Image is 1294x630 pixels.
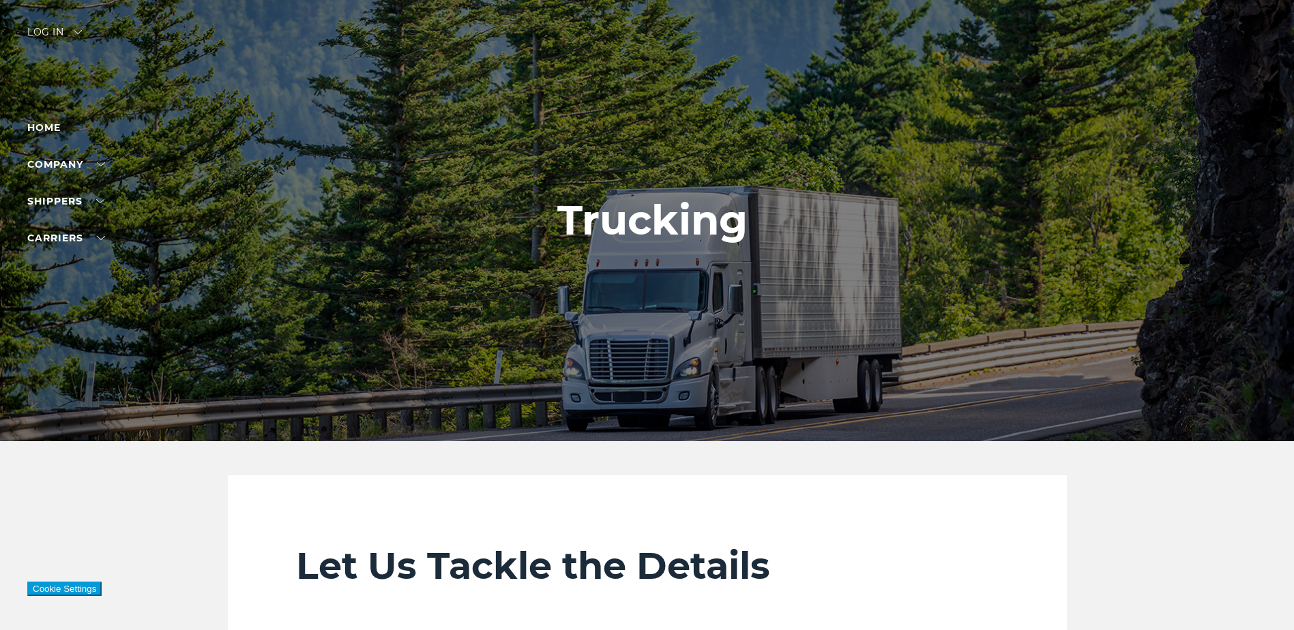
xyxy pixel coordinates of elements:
a: SHIPPERS [27,195,104,207]
img: arrow [74,30,82,34]
h2: Let Us Tackle the Details [296,543,999,588]
img: kbx logo [596,27,699,87]
button: Cookie Settings [27,582,102,596]
h1: Trucking [557,197,748,243]
div: Log in [27,27,82,47]
a: Carriers [27,232,105,244]
a: Home [27,121,61,134]
a: Company [27,158,105,170]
